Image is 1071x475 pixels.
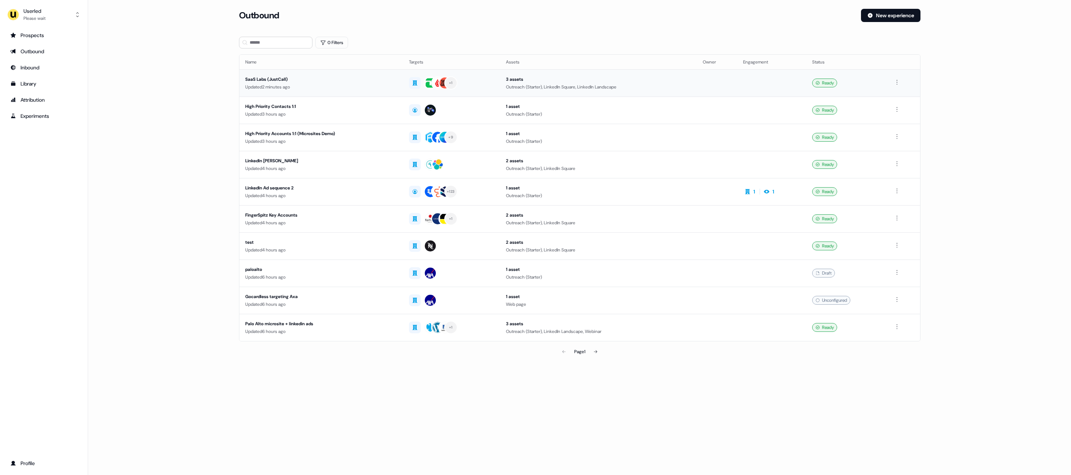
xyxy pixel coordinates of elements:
a: Go to attribution [6,94,82,106]
th: Status [806,55,887,69]
div: Outreach (Starter), LinkedIn Square [506,219,691,226]
div: Outreach (Starter), LinkedIn Square [506,165,691,172]
th: Owner [697,55,737,69]
div: Unconfigured [812,296,850,305]
a: Go to outbound experience [6,46,82,57]
div: Palo Alto microsite + linkedin ads [245,320,397,327]
a: Go to prospects [6,29,82,41]
div: Inbound [10,64,77,71]
div: High Priority Contacts 1:1 [245,103,397,110]
h3: Outbound [239,10,279,21]
div: + 9 [448,134,453,141]
div: Ready [812,133,837,142]
div: Outreach (Starter), LinkedIn Square [506,246,691,254]
div: Ready [812,79,837,87]
div: test [245,239,397,246]
a: Go to templates [6,78,82,90]
div: Page 1 [574,348,585,355]
th: Targets [403,55,500,69]
div: 1 asset [506,266,691,273]
div: Updated 3 hours ago [245,138,397,145]
div: Please wait [23,15,46,22]
div: 1 [753,188,755,195]
div: Updated 3 hours ago [245,110,397,118]
div: Ready [812,106,837,115]
div: Ready [812,242,837,250]
div: Outreach (Starter) [506,138,691,145]
div: Experiments [10,112,77,120]
a: Go to profile [6,457,82,469]
div: Library [10,80,77,87]
div: + 1 [449,324,453,331]
div: Updated 6 hours ago [245,301,397,308]
div: Attribution [10,96,77,104]
button: UserledPlease wait [6,6,82,23]
div: LinkedIn [PERSON_NAME] [245,157,397,164]
div: 1 asset [506,293,691,300]
div: Outbound [10,48,77,55]
div: Updated 4 hours ago [245,192,397,199]
a: Go to Inbound [6,62,82,73]
div: 2 assets [506,211,691,219]
div: 2 assets [506,239,691,246]
div: Profile [10,460,77,467]
div: Ready [812,187,837,196]
div: Updated 6 hours ago [245,273,397,281]
div: 2 assets [506,157,691,164]
div: 1 asset [506,103,691,110]
button: 0 Filters [315,37,348,48]
div: Outreach (Starter) [506,192,691,199]
div: Ready [812,160,837,169]
a: Go to experiments [6,110,82,122]
div: Updated 4 hours ago [245,219,397,226]
div: + 123 [447,188,455,195]
div: Outreach (Starter) [506,110,691,118]
th: Name [239,55,403,69]
div: 3 assets [506,76,691,83]
div: SaaS Labs (JustCall) [245,76,397,83]
button: New experience [861,9,920,22]
div: + 1 [449,80,453,86]
div: FingerSpitz Key Accounts [245,211,397,219]
div: Draft [812,269,835,278]
div: 3 assets [506,320,691,327]
div: Outreach (Starter) [506,273,691,281]
div: Updated 6 hours ago [245,328,397,335]
div: Ready [812,214,837,223]
div: paloalto [245,266,397,273]
div: Updated 4 hours ago [245,246,397,254]
div: 1 asset [506,130,691,137]
th: Assets [500,55,697,69]
th: Engagement [737,55,806,69]
div: Userled [23,7,46,15]
div: 1 asset [506,184,691,192]
div: Outreach (Starter), LinkedIn Landscape, Webinar [506,328,691,335]
div: Prospects [10,32,77,39]
div: Updated 4 hours ago [245,165,397,172]
div: Ready [812,323,837,332]
div: High Priority Accounts 1:1 (Microsites Demo) [245,130,397,137]
div: LinkedIn Ad sequence 2 [245,184,397,192]
div: + 1 [449,215,453,222]
div: Updated 2 minutes ago [245,83,397,91]
div: 1 [773,188,774,195]
div: Web page [506,301,691,308]
div: Gocardless targeting Axa [245,293,397,300]
div: Outreach (Starter), LinkedIn Square, LinkedIn Landscape [506,83,691,91]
